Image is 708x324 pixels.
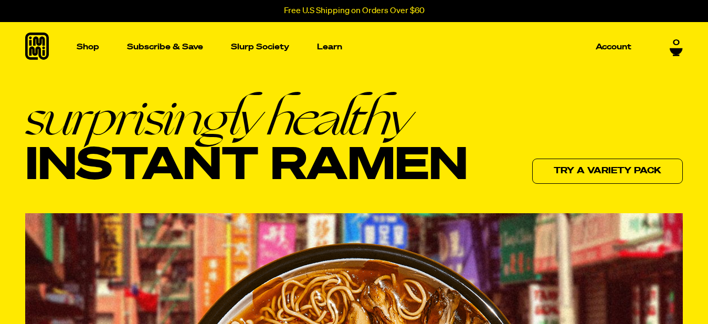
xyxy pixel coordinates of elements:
p: Shop [77,43,99,51]
a: Try a variety pack [532,159,683,184]
a: Slurp Society [227,39,293,55]
p: Free U.S Shipping on Orders Over $60 [284,6,425,16]
a: Account [591,39,636,55]
a: Learn [313,22,346,72]
a: Subscribe & Save [123,39,207,55]
em: surprisingly healthy [25,93,468,142]
span: 0 [673,38,680,47]
p: Account [596,43,631,51]
a: 0 [670,38,683,56]
p: Slurp Society [231,43,289,51]
h1: Instant Ramen [25,93,468,191]
nav: Main navigation [72,22,636,72]
a: Shop [72,22,103,72]
p: Subscribe & Save [127,43,203,51]
p: Learn [317,43,342,51]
